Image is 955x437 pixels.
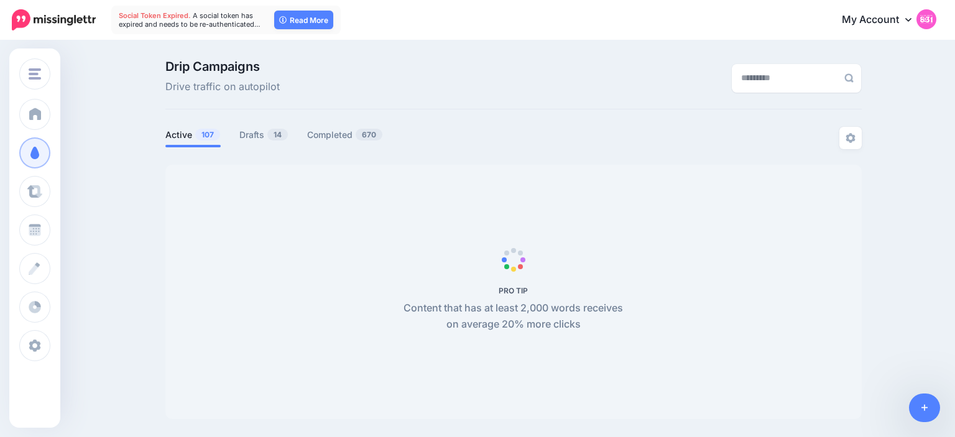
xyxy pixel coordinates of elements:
[356,129,382,140] span: 670
[267,129,288,140] span: 14
[119,11,261,29] span: A social token has expired and needs to be re-authenticated…
[119,11,191,20] span: Social Token Expired.
[165,60,280,73] span: Drip Campaigns
[195,129,220,140] span: 107
[397,286,630,295] h5: PRO TIP
[12,9,96,30] img: Missinglettr
[29,68,41,80] img: menu.png
[846,133,856,143] img: settings-grey.png
[274,11,333,29] a: Read More
[239,127,288,142] a: Drafts14
[307,127,383,142] a: Completed670
[165,79,280,95] span: Drive traffic on autopilot
[397,300,630,333] p: Content that has at least 2,000 words receives on average 20% more clicks
[844,73,854,83] img: search-grey-6.png
[829,5,936,35] a: My Account
[165,127,221,142] a: Active107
